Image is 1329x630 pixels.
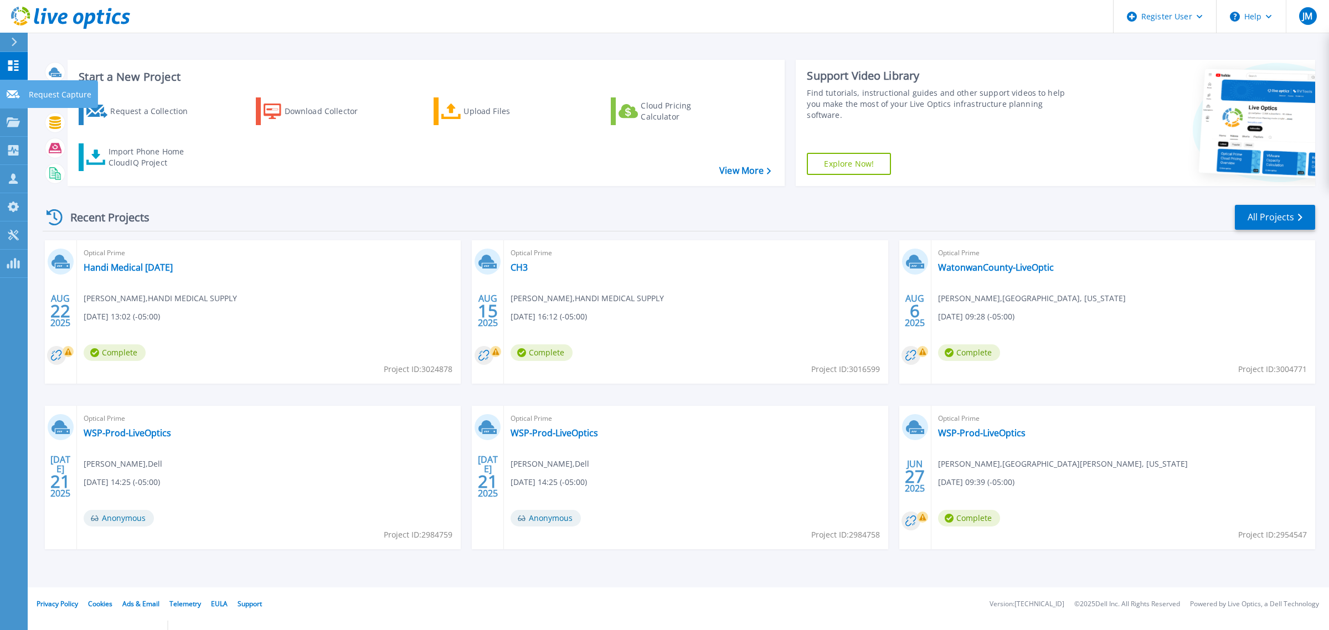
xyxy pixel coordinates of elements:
span: Optical Prime [938,247,1309,259]
span: [PERSON_NAME] , Dell [511,458,589,470]
span: Project ID: 3004771 [1238,363,1307,375]
span: [DATE] 09:28 (-05:00) [938,311,1014,323]
span: [DATE] 14:25 (-05:00) [84,476,160,488]
div: Recent Projects [43,204,164,231]
span: Project ID: 2984758 [811,529,880,541]
span: 27 [905,472,925,481]
div: Cloud Pricing Calculator [641,100,729,122]
a: All Projects [1235,205,1315,230]
span: [DATE] 14:25 (-05:00) [511,476,587,488]
div: JUN 2025 [904,456,925,497]
span: Project ID: 3016599 [811,363,880,375]
a: Explore Now! [807,153,891,175]
span: 15 [478,306,498,316]
span: [PERSON_NAME] , [GEOGRAPHIC_DATA], [US_STATE] [938,292,1126,304]
div: [DATE] 2025 [477,456,498,497]
a: Upload Files [434,97,557,125]
a: WSP-Prod-LiveOptics [938,427,1026,438]
span: Complete [938,344,1000,361]
span: Optical Prime [511,247,881,259]
span: 21 [478,477,498,486]
a: Handi Medical [DATE] [84,262,173,273]
span: Complete [938,510,1000,526]
div: Upload Files [463,100,552,122]
a: Cloud Pricing Calculator [611,97,734,125]
span: Project ID: 2984759 [384,529,452,541]
div: AUG 2025 [50,291,71,331]
a: Cookies [88,599,112,608]
span: Complete [84,344,146,361]
a: Ads & Email [122,599,159,608]
span: 22 [50,306,70,316]
li: Version: [TECHNICAL_ID] [990,601,1064,608]
a: CH3 [511,262,528,273]
span: Anonymous [84,510,154,526]
span: [PERSON_NAME] , HANDI MEDICAL SUPPLY [511,292,664,304]
span: JM [1302,12,1312,20]
span: Optical Prime [84,247,454,259]
span: [PERSON_NAME] , [GEOGRAPHIC_DATA][PERSON_NAME], [US_STATE] [938,458,1188,470]
span: Project ID: 3024878 [384,363,452,375]
span: 21 [50,477,70,486]
span: [DATE] 13:02 (-05:00) [84,311,160,323]
span: Project ID: 2954547 [1238,529,1307,541]
a: Support [238,599,262,608]
span: [DATE] 16:12 (-05:00) [511,311,587,323]
div: [DATE] 2025 [50,456,71,497]
span: [PERSON_NAME] , Dell [84,458,162,470]
div: Import Phone Home CloudIQ Project [109,146,195,168]
span: Optical Prime [938,412,1309,425]
a: Download Collector [256,97,379,125]
div: Support Video Library [807,69,1074,83]
a: WSP-Prod-LiveOptics [84,427,171,438]
a: EULA [211,599,228,608]
span: [DATE] 09:39 (-05:00) [938,476,1014,488]
li: Powered by Live Optics, a Dell Technology [1190,601,1319,608]
a: WatonwanCounty-LiveOptic [938,262,1054,273]
h3: Start a New Project [79,71,771,83]
a: View More [719,166,771,176]
div: Download Collector [285,100,373,122]
p: Request Capture [29,80,91,109]
div: AUG 2025 [904,291,925,331]
span: Optical Prime [84,412,454,425]
li: © 2025 Dell Inc. All Rights Reserved [1074,601,1180,608]
span: Complete [511,344,573,361]
div: AUG 2025 [477,291,498,331]
a: Telemetry [169,599,201,608]
a: Request a Collection [79,97,202,125]
div: Request a Collection [110,100,199,122]
span: Anonymous [511,510,581,526]
span: [PERSON_NAME] , HANDI MEDICAL SUPPLY [84,292,237,304]
span: Optical Prime [511,412,881,425]
a: Privacy Policy [37,599,78,608]
a: WSP-Prod-LiveOptics [511,427,598,438]
div: Find tutorials, instructional guides and other support videos to help you make the most of your L... [807,87,1074,121]
span: 6 [910,306,920,316]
